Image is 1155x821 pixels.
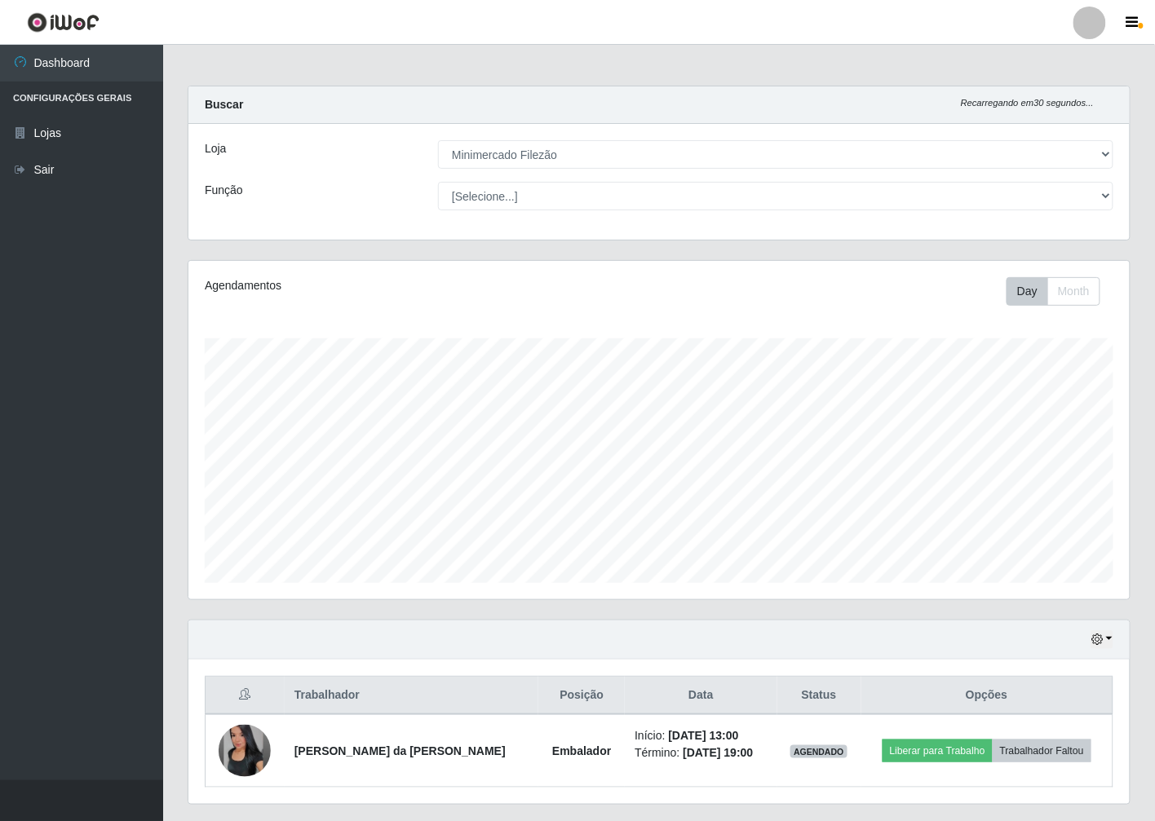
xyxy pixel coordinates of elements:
button: Month [1047,277,1100,306]
li: Término: [635,744,767,761]
li: Início: [635,727,767,744]
th: Trabalhador [285,677,538,715]
i: Recarregando em 30 segundos... [961,98,1094,108]
button: Liberar para Trabalho [883,739,993,762]
time: [DATE] 19:00 [683,746,753,759]
strong: Embalador [552,744,611,757]
th: Posição [538,677,625,715]
strong: Buscar [205,98,243,111]
div: Toolbar with button groups [1007,277,1113,306]
img: 1750472737511.jpeg [219,725,271,777]
div: First group [1007,277,1100,306]
label: Loja [205,140,226,157]
strong: [PERSON_NAME] da [PERSON_NAME] [294,744,506,757]
div: Agendamentos [205,277,569,294]
time: [DATE] 13:00 [669,729,739,742]
th: Opções [861,677,1113,715]
button: Day [1007,277,1048,306]
img: CoreUI Logo [27,12,100,33]
th: Status [777,677,861,715]
span: AGENDADO [790,745,847,758]
th: Data [625,677,777,715]
button: Trabalhador Faltou [993,739,1091,762]
label: Função [205,182,243,199]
